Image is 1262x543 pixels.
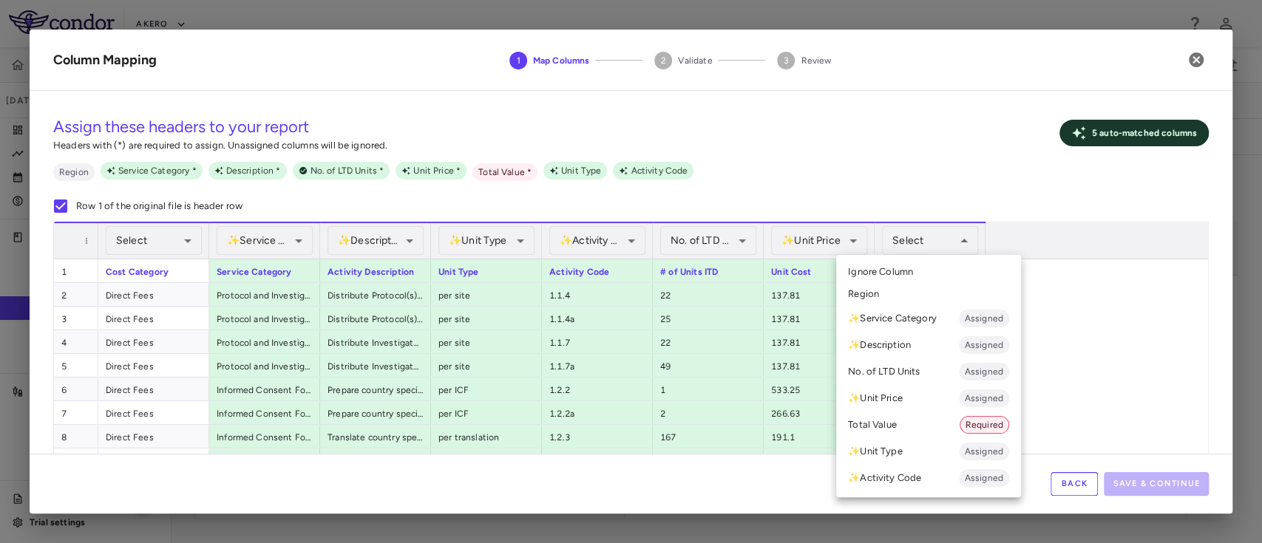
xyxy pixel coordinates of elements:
[960,418,1008,431] span: Required
[836,305,1021,332] li: ✨ Service Category
[836,385,1021,411] li: ✨ Unit Price
[848,265,913,279] span: Ignore Column
[959,392,1009,405] span: Assigned
[836,411,1021,438] li: Total Value
[959,312,1009,325] span: Assigned
[836,438,1021,465] li: ✨ Unit Type
[836,283,1021,305] li: Region
[836,332,1021,358] li: ✨ Description
[959,338,1009,352] span: Assigned
[836,465,1021,491] li: ✨ Activity Code
[836,358,1021,385] li: No. of LTD Units
[959,365,1009,378] span: Assigned
[959,445,1009,458] span: Assigned
[959,471,1009,485] span: Assigned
